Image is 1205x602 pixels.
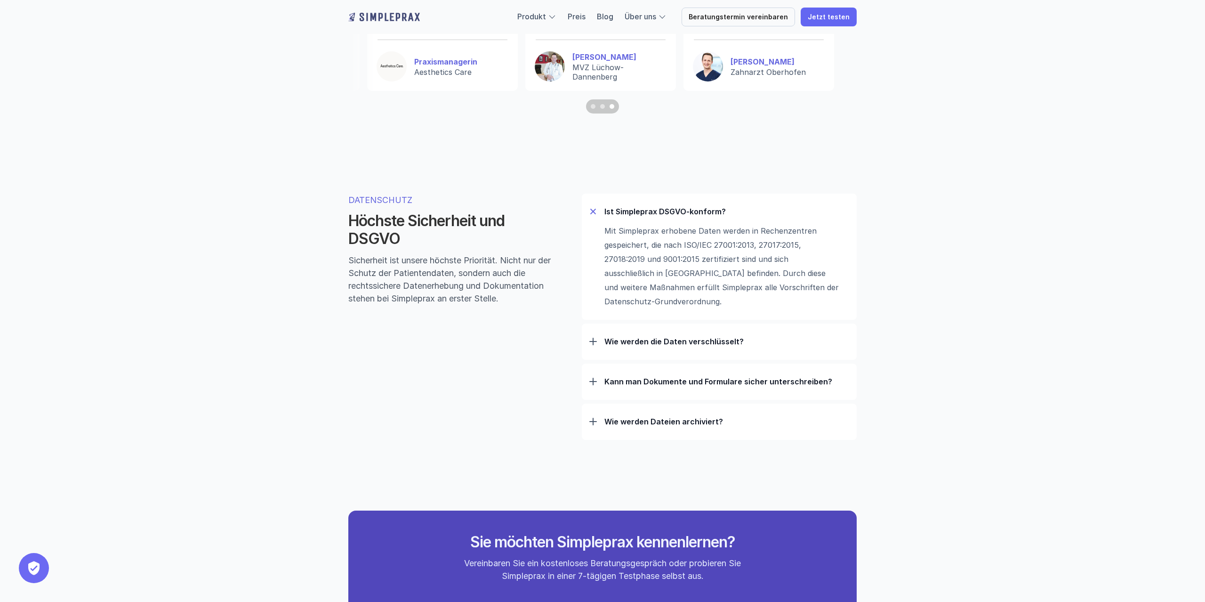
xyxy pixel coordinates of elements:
a: Jetzt testen [801,8,857,26]
a: Blog [597,12,613,21]
a: Preis [568,12,586,21]
button: Scroll to page 1 [586,99,598,114]
p: Aesthetics Care [414,67,508,77]
p: Ist Simpleprax DSGVO-konform? [604,207,849,216]
a: [PERSON_NAME]MVZ Lüchow-Dannenberg [535,51,667,81]
p: Jetzt testen [808,13,850,21]
button: Scroll to page 2 [598,99,607,114]
a: [PERSON_NAME]Zahnarzt Oberhofen [693,51,825,81]
p: Kann man Dokumente und Formulare sicher unterschreiben? [604,377,849,386]
p: Wie werden die Daten verschlüsselt? [604,337,849,346]
a: Über uns [625,12,656,21]
h2: Höchste Sicherheit und DSGVO [348,212,552,248]
strong: [PERSON_NAME] [572,52,636,62]
h2: Sie möchten Simpleprax kennenlernen? [426,533,779,551]
strong: [PERSON_NAME] [731,57,795,66]
p: DATENSCHUTZ [348,194,552,206]
p: Vereinbaren Sie ein kostenloses Beratungsgespräch oder probieren Sie Simpleprax in einer 7-tägige... [456,557,750,582]
p: MVZ Lüchow-Dannenberg [572,63,667,81]
strong: Praxismanagerin [414,57,477,66]
button: Scroll to page 3 [607,99,619,114]
p: Sicherheit ist unsere höchste Priorität. Nicht nur der Schutz der Patientendaten, sondern auch di... [348,254,552,305]
a: PraxismanagerinAesthetics Care [377,51,508,81]
p: Beratungstermin vereinbaren [689,13,788,21]
a: Produkt [517,12,546,21]
a: Beratungstermin vereinbaren [682,8,795,26]
p: Mit Simpleprax erhobene Daten werden in Rechenzentren gespeichert, die nach ISO/IEC 27001:2013, 2... [604,224,840,309]
p: Zahnarzt Oberhofen [731,67,825,77]
p: Wie werden Dateien archiviert? [604,417,849,426]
